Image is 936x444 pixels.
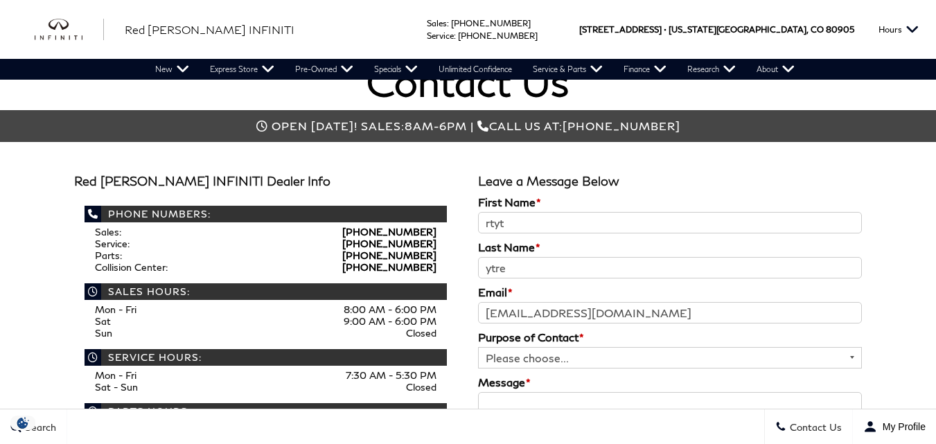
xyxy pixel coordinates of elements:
[85,403,448,420] span: Parts Hours:
[342,261,436,273] a: [PHONE_NUMBER]
[200,59,285,80] a: Express Store
[478,285,513,299] label: Email
[579,24,854,35] a: [STREET_ADDRESS] • [US_STATE][GEOGRAPHIC_DATA], CO 80905
[406,381,436,393] span: Closed
[406,327,436,339] span: Closed
[786,421,842,433] span: Contact Us
[58,60,879,103] h1: Contact Us
[478,175,862,188] h3: Leave a Message Below
[447,18,449,28] span: :
[21,421,56,433] span: Search
[7,416,39,430] section: Click to Open Cookie Consent Modal
[451,18,531,28] a: [PHONE_NUMBER]
[95,249,122,261] span: Parts:
[364,59,428,80] a: Specials
[342,249,436,261] a: [PHONE_NUMBER]
[95,381,138,393] span: Sat - Sun
[344,315,436,327] span: 9:00 AM - 6:00 PM
[427,30,454,41] span: Service
[95,327,112,339] span: Sun
[522,59,613,80] a: Service & Parts
[285,59,364,80] a: Pre-Owned
[35,19,104,41] a: infiniti
[427,18,447,28] span: Sales
[145,59,805,80] nav: Main Navigation
[95,238,130,249] span: Service:
[342,226,436,238] a: [PHONE_NUMBER]
[346,369,436,381] span: 7:30 AM - 5:30 PM
[478,240,540,254] label: Last Name
[454,30,456,41] span: :
[95,226,121,238] span: Sales:
[74,175,458,188] h3: Red [PERSON_NAME] INFINITI Dealer Info
[85,283,448,300] span: Sales Hours:
[7,416,39,430] img: Opt-Out Icon
[613,59,677,80] a: Finance
[272,119,357,132] span: Open [DATE]!
[478,330,584,344] label: Purpose of Contact
[342,238,436,249] a: [PHONE_NUMBER]
[95,303,136,315] span: Mon - Fri
[478,195,541,208] label: First Name
[405,119,467,132] span: 8am-6pm
[746,59,805,80] a: About
[85,349,448,366] span: Service Hours:
[95,369,136,381] span: Mon - Fri
[125,23,294,36] span: Red [PERSON_NAME] INFINITI
[95,315,111,327] span: Sat
[428,59,522,80] a: Unlimited Confidence
[677,59,746,80] a: Research
[877,421,926,432] span: My Profile
[85,206,448,222] span: Phone Numbers:
[563,119,680,132] span: [PHONE_NUMBER]
[35,19,104,41] img: INFINITI
[478,375,531,389] label: Message
[66,119,871,132] div: Call us at:
[145,59,200,80] a: New
[344,303,436,315] span: 8:00 AM - 6:00 PM
[95,261,168,273] span: Collision Center:
[458,30,538,41] a: [PHONE_NUMBER]
[470,119,474,132] span: |
[125,21,294,38] a: Red [PERSON_NAME] INFINITI
[361,119,405,132] span: Sales:
[853,409,936,444] button: Open user profile menu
